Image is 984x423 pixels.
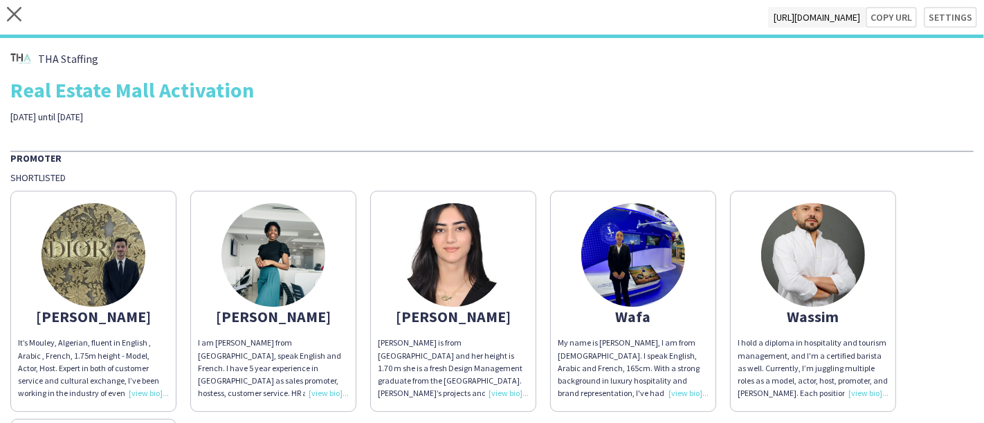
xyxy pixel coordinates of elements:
img: thumb-64a54fcd59807.jpg [401,203,505,307]
div: [PERSON_NAME] is from [GEOGRAPHIC_DATA] and her height is 1.70 m she is a fresh Design Management... [378,337,529,399]
div: Real Estate Mall Activation [10,79,974,100]
button: Settings [924,7,977,28]
button: Copy url [866,7,917,28]
div: Wassim [738,310,889,323]
div: Wafa [558,310,709,323]
div: [DATE] until [DATE] [10,111,347,123]
img: thumb-6798d320819e9.jpg [761,203,865,307]
div: My name is [PERSON_NAME], I am from [DEMOGRAPHIC_DATA]. I speak English, Arabic and French, 165cm... [558,337,709,399]
div: Promoter [10,151,974,164]
img: thumb-4ca7131c-c0b9-42be-a45b-360b8261710b.png [10,48,31,69]
img: thumb-167704308163f5a58925fc2.jpeg [581,203,685,307]
div: It’s Mouley, Algerian, fluent in English , Arabic , French, 1.75m height - Model, Actor, Host. Ex... [18,337,169,399]
span: THA Staffing [38,53,98,65]
div: I hold a diploma in hospitality and tourism management, and I'm a certified barista as well. Curr... [738,337,889,399]
div: Shortlisted [10,171,974,184]
div: [PERSON_NAME] [378,310,529,323]
div: [PERSON_NAME] [198,310,349,323]
img: thumb-bfbea908-42c4-42b2-9c73-b2e3ffba8927.jpg [221,203,325,307]
div: [PERSON_NAME] [18,310,169,323]
span: [URL][DOMAIN_NAME] [768,7,866,28]
img: thumb-3bc32bde-0ba8-4097-96f1-7d0f89158eae.jpg [42,203,145,307]
div: I am [PERSON_NAME] from [GEOGRAPHIC_DATA], speak English and French. I have 5 year experience in ... [198,337,349,399]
